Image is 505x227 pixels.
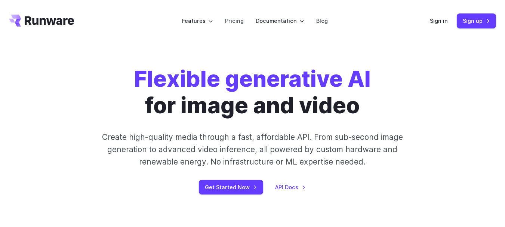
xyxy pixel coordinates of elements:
[225,16,244,25] a: Pricing
[134,65,371,92] strong: Flexible generative AI
[316,16,328,25] a: Blog
[97,131,409,168] p: Create high-quality media through a fast, affordable API. From sub-second image generation to adv...
[275,183,306,191] a: API Docs
[256,16,304,25] label: Documentation
[182,16,213,25] label: Features
[9,15,74,27] a: Go to /
[430,16,448,25] a: Sign in
[457,13,496,28] a: Sign up
[199,180,263,194] a: Get Started Now
[134,66,371,119] h1: for image and video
